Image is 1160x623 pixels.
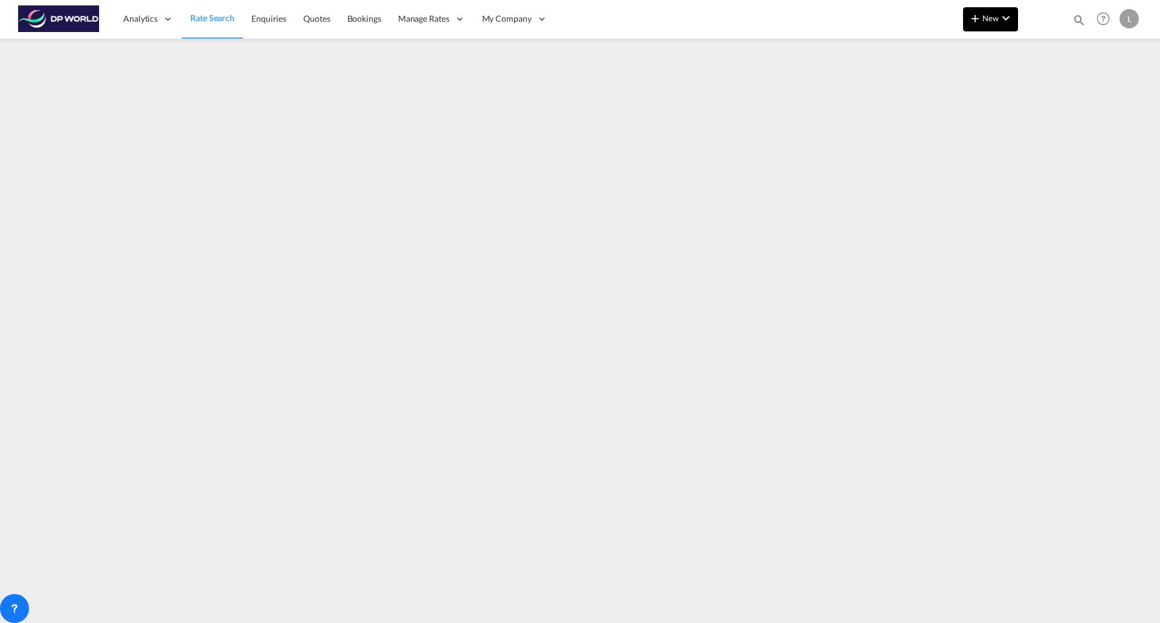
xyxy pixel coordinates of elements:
button: icon-plus 400-fgNewicon-chevron-down [963,7,1018,31]
md-icon: icon-plus 400-fg [968,11,982,25]
div: L [1120,9,1139,28]
md-icon: icon-magnify [1072,13,1086,27]
span: Quotes [303,13,330,24]
span: New [968,13,1013,23]
span: Analytics [123,13,158,25]
span: Bookings [347,13,381,24]
span: Rate Search [190,13,234,23]
div: Help [1093,8,1120,30]
div: icon-magnify [1072,13,1086,31]
span: My Company [482,13,532,25]
span: Help [1093,8,1113,29]
span: Enquiries [251,13,286,24]
img: c08ca190194411f088ed0f3ba295208c.png [18,5,100,33]
md-icon: icon-chevron-down [999,11,1013,25]
span: Manage Rates [398,13,449,25]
